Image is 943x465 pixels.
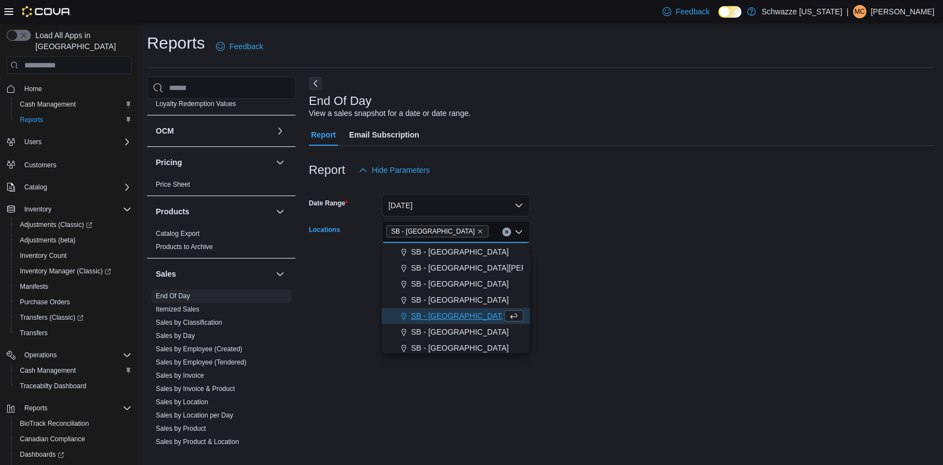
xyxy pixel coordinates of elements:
button: Cash Management [11,363,136,378]
div: Loyalty [147,84,296,115]
button: Sales [273,267,287,281]
a: Customers [20,158,61,172]
a: Adjustments (beta) [15,234,80,247]
a: Dashboards [15,448,69,461]
img: Cova [22,6,71,17]
span: End Of Day [156,292,190,300]
a: BioTrack Reconciliation [15,417,93,430]
button: SB - [GEOGRAPHIC_DATA] [382,308,530,324]
a: Sales by Employee (Created) [156,345,243,353]
span: Sales by Location per Day [156,411,233,420]
div: Michael Cornelius [853,5,866,18]
span: Inventory Count [15,249,131,262]
label: Locations [309,225,340,234]
span: Reports [15,113,131,126]
h3: Sales [156,268,176,279]
button: OCM [156,125,271,136]
div: Pricing [147,178,296,195]
a: Transfers [15,326,52,340]
button: Inventory [2,202,136,217]
button: Sales [156,268,271,279]
a: Inventory Count [15,249,71,262]
button: Operations [2,347,136,363]
button: Customers [2,156,136,172]
span: Canadian Compliance [20,435,85,443]
span: Cash Management [20,100,76,109]
span: SB - [GEOGRAPHIC_DATA][PERSON_NAME] [411,262,572,273]
span: Feedback [229,41,263,52]
a: Sales by Day [156,332,195,340]
a: Price Sheet [156,181,190,188]
span: Operations [20,348,131,362]
div: View a sales snapshot for a date or date range. [309,108,471,119]
span: Inventory Count [20,251,67,260]
a: Cash Management [15,98,80,111]
button: SB - [GEOGRAPHIC_DATA] [382,340,530,356]
button: Traceabilty Dashboard [11,378,136,394]
button: SB - [GEOGRAPHIC_DATA] [382,324,530,340]
a: Sales by Product [156,425,206,432]
h3: Report [309,163,345,177]
span: Adjustments (beta) [20,236,76,245]
span: Inventory [20,203,131,216]
span: SB - [GEOGRAPHIC_DATA] [411,246,509,257]
span: Inventory Manager (Classic) [15,265,131,278]
button: [DATE] [382,194,530,216]
div: Products [147,227,296,258]
span: Inventory Manager (Classic) [20,267,111,276]
a: Sales by Invoice & Product [156,385,235,393]
button: Canadian Compliance [11,431,136,447]
a: Canadian Compliance [15,432,89,446]
a: Adjustments (Classic) [15,218,97,231]
h3: OCM [156,125,174,136]
span: Dashboards [15,448,131,461]
span: Itemized Sales [156,305,199,314]
button: Users [2,134,136,150]
a: Purchase Orders [15,295,75,309]
span: Traceabilty Dashboard [15,379,131,393]
span: Purchase Orders [15,295,131,309]
h3: Pricing [156,157,182,168]
button: Reports [11,112,136,128]
a: Dashboards [11,447,136,462]
a: Traceabilty Dashboard [15,379,91,393]
a: Sales by Employee (Tendered) [156,358,246,366]
button: Products [273,205,287,218]
span: Dashboards [20,450,64,459]
button: Next [309,77,322,90]
button: Users [20,135,46,149]
span: Reports [20,115,43,124]
button: SB - [GEOGRAPHIC_DATA] [382,276,530,292]
span: Transfers (Classic) [15,311,131,324]
span: SB - [GEOGRAPHIC_DATA] [411,342,509,353]
span: Catalog [24,183,47,192]
label: Date Range [309,199,348,208]
span: SB - [GEOGRAPHIC_DATA] [411,278,509,289]
span: Users [20,135,131,149]
button: Catalog [20,181,51,194]
button: Reports [20,401,52,415]
span: Transfers [20,329,48,337]
span: Sales by Employee (Tendered) [156,358,246,367]
span: Customers [20,157,131,171]
span: Traceabilty Dashboard [20,382,86,390]
button: Inventory Count [11,248,136,263]
button: Hide Parameters [354,159,434,181]
a: Sales by Location per Day [156,411,233,419]
span: SB - [GEOGRAPHIC_DATA] [411,326,509,337]
a: Inventory Manager (Classic) [15,265,115,278]
a: Transfers (Classic) [15,311,88,324]
a: Transfers (Classic) [11,310,136,325]
span: SB - [GEOGRAPHIC_DATA] [411,294,509,305]
button: BioTrack Reconciliation [11,416,136,431]
a: Sales by Product & Location [156,438,239,446]
span: Products to Archive [156,242,213,251]
a: Adjustments (Classic) [11,217,136,232]
span: SB - [GEOGRAPHIC_DATA] [391,226,475,237]
span: Sales by Employee (Created) [156,345,243,353]
span: Operations [24,351,57,360]
span: Inventory [24,205,51,214]
a: Feedback [212,35,267,57]
span: Catalog [20,181,131,194]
